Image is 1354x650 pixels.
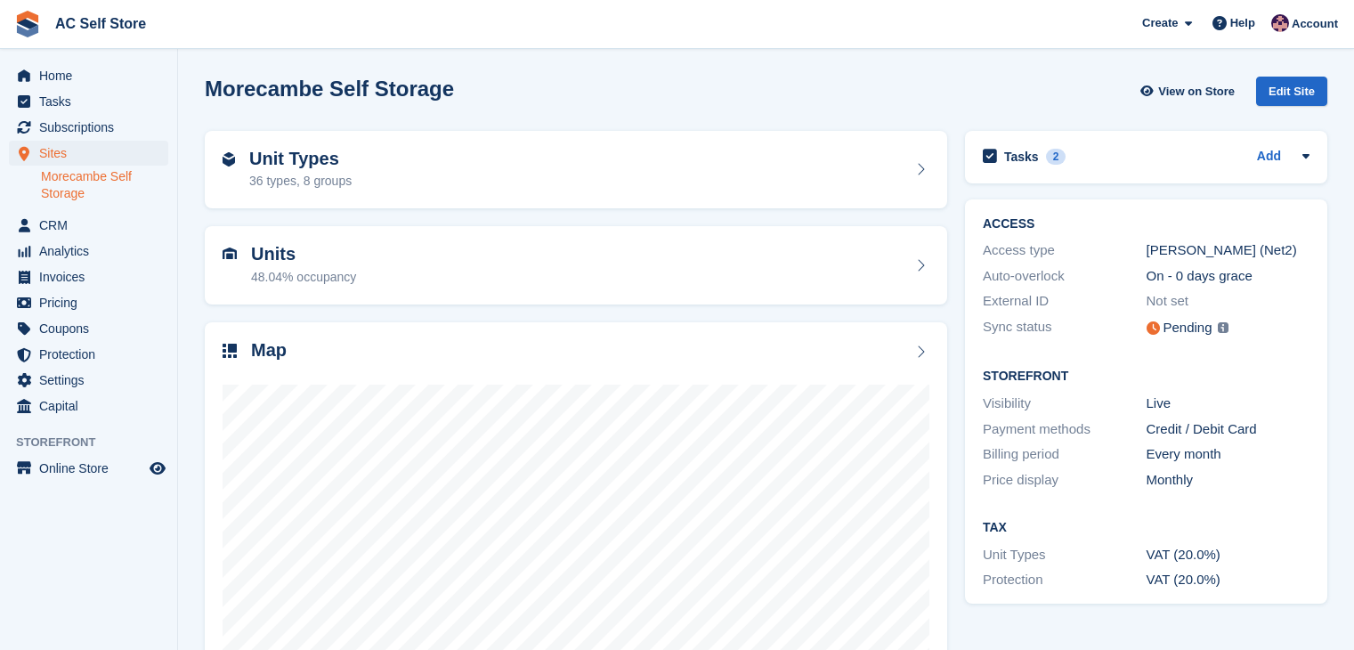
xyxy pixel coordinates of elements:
[983,240,1147,261] div: Access type
[9,290,168,315] a: menu
[9,456,168,481] a: menu
[251,268,356,287] div: 48.04% occupancy
[1257,147,1281,167] a: Add
[983,291,1147,312] div: External ID
[39,316,146,341] span: Coupons
[9,239,168,264] a: menu
[14,11,41,37] img: stora-icon-8386f47178a22dfd0bd8f6a31ec36ba5ce8667c1dd55bd0f319d3a0aa187defe.svg
[9,368,168,393] a: menu
[9,316,168,341] a: menu
[1163,318,1212,338] div: Pending
[39,394,146,418] span: Capital
[39,63,146,88] span: Home
[1046,149,1066,165] div: 2
[1256,77,1327,113] a: Edit Site
[147,458,168,479] a: Preview store
[9,394,168,418] a: menu
[39,264,146,289] span: Invoices
[39,239,146,264] span: Analytics
[983,419,1147,440] div: Payment methods
[205,131,947,209] a: Unit Types 36 types, 8 groups
[983,470,1147,491] div: Price display
[1147,470,1310,491] div: Monthly
[1271,14,1289,32] img: Ted Cox
[1138,77,1242,106] a: View on Store
[1147,570,1310,590] div: VAT (20.0%)
[41,168,168,202] a: Morecambe Self Storage
[1147,266,1310,287] div: On - 0 days grace
[9,264,168,289] a: menu
[983,217,1309,232] h2: ACCESS
[205,77,454,101] h2: Morecambe Self Storage
[39,89,146,114] span: Tasks
[223,248,237,260] img: unit-icn-7be61d7bf1b0ce9d3e12c5938cc71ed9869f7b940bace4675aadf7bd6d80202e.svg
[983,521,1309,535] h2: Tax
[39,213,146,238] span: CRM
[9,213,168,238] a: menu
[39,290,146,315] span: Pricing
[249,172,352,191] div: 36 types, 8 groups
[1142,14,1178,32] span: Create
[1158,83,1235,101] span: View on Store
[16,434,177,451] span: Storefront
[223,344,237,358] img: map-icn-33ee37083ee616e46c38cad1a60f524a97daa1e2b2c8c0bc3eb3415660979fc1.svg
[9,115,168,140] a: menu
[1292,15,1338,33] span: Account
[983,370,1309,384] h2: Storefront
[983,266,1147,287] div: Auto-overlock
[39,115,146,140] span: Subscriptions
[1218,322,1228,333] img: icon-info-grey-7440780725fd019a000dd9b08b2336e03edf1995a4989e88bcd33f0948082b44.svg
[9,63,168,88] a: menu
[1147,240,1310,261] div: [PERSON_NAME] (Net2)
[39,368,146,393] span: Settings
[1147,291,1310,312] div: Not set
[205,226,947,305] a: Units 48.04% occupancy
[1256,77,1327,106] div: Edit Site
[1004,149,1039,165] h2: Tasks
[39,456,146,481] span: Online Store
[983,394,1147,414] div: Visibility
[9,342,168,367] a: menu
[48,9,153,38] a: AC Self Store
[1147,545,1310,565] div: VAT (20.0%)
[1147,444,1310,465] div: Every month
[223,152,235,167] img: unit-type-icn-2b2737a686de81e16bb02015468b77c625bbabd49415b5ef34ead5e3b44a266d.svg
[39,141,146,166] span: Sites
[39,342,146,367] span: Protection
[983,545,1147,565] div: Unit Types
[9,89,168,114] a: menu
[983,317,1147,339] div: Sync status
[249,149,352,169] h2: Unit Types
[251,244,356,264] h2: Units
[983,570,1147,590] div: Protection
[983,444,1147,465] div: Billing period
[1147,419,1310,440] div: Credit / Debit Card
[1147,394,1310,414] div: Live
[1230,14,1255,32] span: Help
[251,340,287,361] h2: Map
[9,141,168,166] a: menu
